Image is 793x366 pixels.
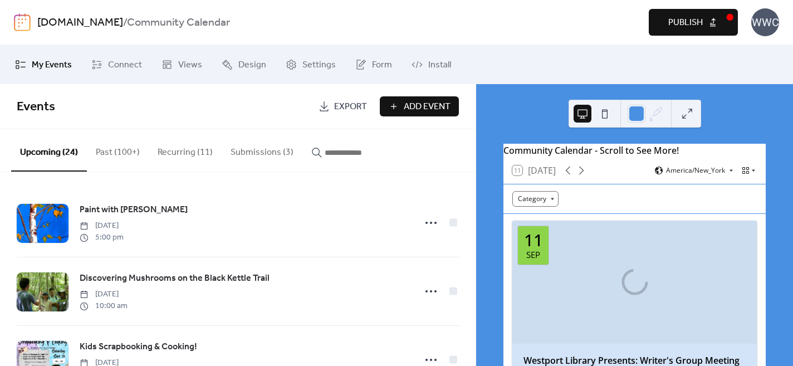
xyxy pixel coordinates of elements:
[238,58,266,72] span: Design
[213,50,275,80] a: Design
[524,232,543,248] div: 11
[668,16,703,30] span: Publish
[37,12,123,33] a: [DOMAIN_NAME]
[503,144,766,157] div: Community Calendar - Scroll to See More!
[310,96,375,116] a: Export
[80,203,188,217] a: Paint with [PERSON_NAME]
[334,100,367,114] span: Export
[302,58,336,72] span: Settings
[428,58,451,72] span: Install
[526,251,540,259] div: Sep
[17,95,55,119] span: Events
[127,12,230,33] b: Community Calendar
[751,8,779,36] div: WWC
[80,271,270,286] a: Discovering Mushrooms on the Black Kettle Trail
[87,129,149,170] button: Past (100+)
[83,50,150,80] a: Connect
[80,232,124,243] span: 5:00 pm
[14,13,31,31] img: logo
[32,58,72,72] span: My Events
[80,289,128,300] span: [DATE]
[80,300,128,312] span: 10:00 am
[80,220,124,232] span: [DATE]
[153,50,211,80] a: Views
[649,9,738,36] button: Publish
[80,272,270,285] span: Discovering Mushrooms on the Black Kettle Trail
[80,340,197,354] a: Kids Scrapbooking & Cooking!
[404,100,451,114] span: Add Event
[123,12,127,33] b: /
[178,58,202,72] span: Views
[403,50,459,80] a: Install
[666,167,725,174] span: America/New_York
[11,129,87,172] button: Upcoming (24)
[380,96,459,116] button: Add Event
[149,129,222,170] button: Recurring (11)
[372,58,392,72] span: Form
[347,50,400,80] a: Form
[108,58,142,72] span: Connect
[7,50,80,80] a: My Events
[222,129,302,170] button: Submissions (3)
[277,50,344,80] a: Settings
